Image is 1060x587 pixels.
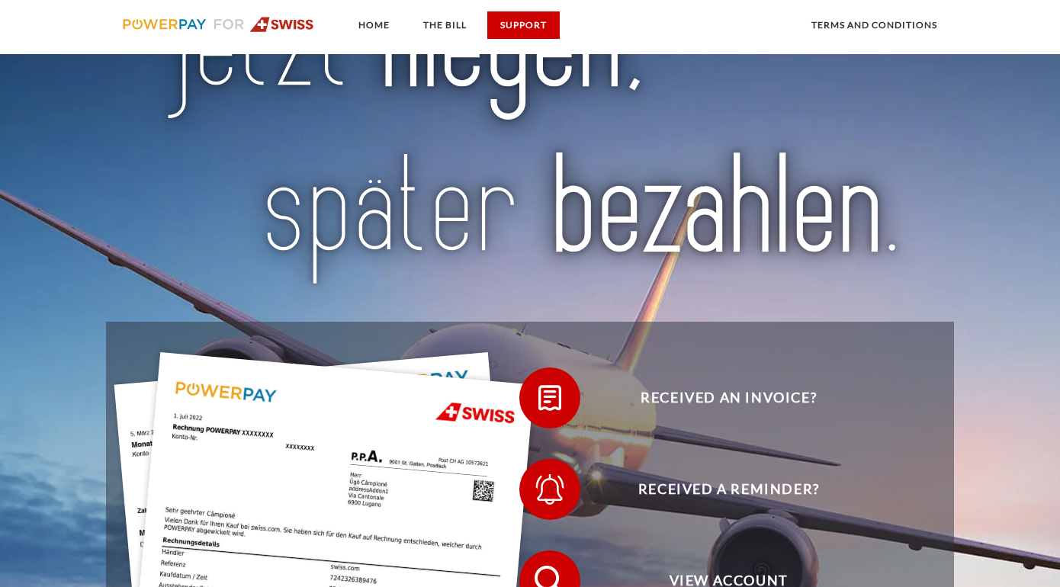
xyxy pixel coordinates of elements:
[638,480,820,497] font: Received a reminder?
[410,11,480,39] a: THE BILL
[519,367,916,428] button: Received an invoice?
[531,470,569,508] img: qb_bell.svg
[123,17,314,32] img: logo-swiss.svg
[519,459,916,520] button: Received a reminder?
[487,11,560,39] a: SUPPORT
[345,11,403,39] a: Home
[798,11,950,39] a: terms and conditions
[423,19,467,30] font: THE BILL
[641,389,817,406] font: Received an invoice?
[531,379,569,417] img: qb_bill.svg
[811,19,937,30] font: terms and conditions
[500,19,547,30] font: SUPPORT
[358,19,390,30] font: Home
